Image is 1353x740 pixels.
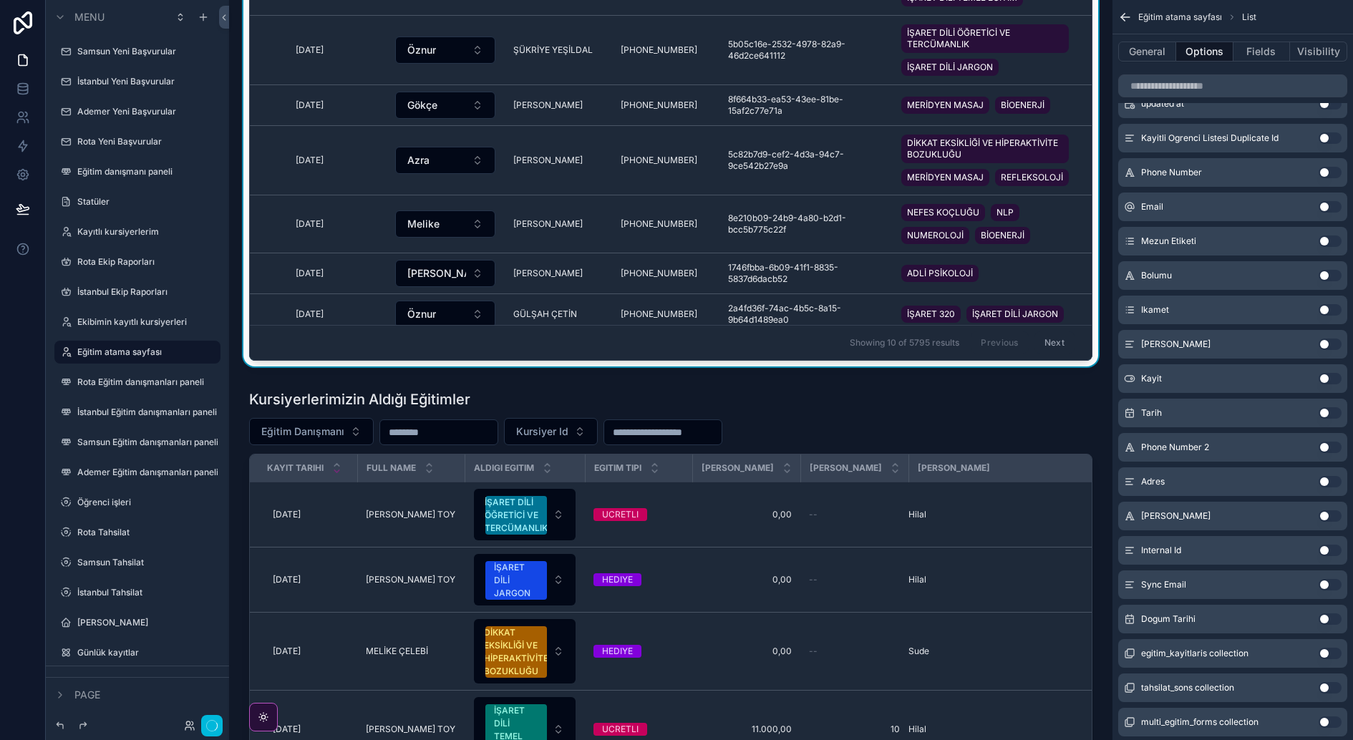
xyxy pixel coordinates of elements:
span: Öznur [407,307,436,321]
span: Azra [407,153,430,167]
label: Samsun Yeni Başvurular [77,46,212,57]
label: Ekibimin kayıtlı kursiyerleri [77,316,212,328]
span: Phone Number 2 [1141,442,1209,453]
span: 5b05c16e-2532-4978-82a9-46d2ce641112 [728,39,893,62]
span: MERİDYEN MASAJ [907,99,984,111]
label: Rota Ekip Raporları [77,256,212,268]
button: Next [1034,332,1075,354]
a: Ademer Yeni Başvurular [77,106,212,117]
span: 8f664b33-ea53-43ee-81be-15af2c77e71a [728,94,893,117]
label: [PERSON_NAME] [77,617,212,628]
span: Melike [407,217,440,231]
span: [DATE] [296,99,324,111]
span: [PERSON_NAME] [918,462,990,474]
button: Visibility [1290,42,1347,62]
span: Page [74,688,100,702]
span: [PERSON_NAME] [513,99,583,111]
span: [PHONE_NUMBER] [621,155,697,166]
span: Bolumu [1141,270,1172,281]
button: Select Button [395,36,495,64]
label: Statüler [77,196,212,208]
button: Select Button [395,210,495,238]
span: İŞARET 320 [907,308,955,320]
span: MERİDYEN MASAJ [907,172,984,183]
span: NLP [996,207,1014,218]
label: İstanbul Ekip Raporları [77,286,212,298]
span: multi_egitim_forms collection [1141,716,1259,728]
span: [PERSON_NAME] [810,462,882,474]
span: [PHONE_NUMBER] [621,308,697,320]
span: Showing 10 of 5795 results [850,337,959,349]
span: Dogum Tarihi [1141,613,1196,625]
label: Samsun Tahsilat [77,557,212,568]
span: Öznur [407,43,436,57]
label: Rota Eğitim danışmanları paneli [77,376,212,388]
label: Ademer Eğitim danışmanları paneli [77,467,218,478]
span: Kayitli Ogrenci Listesi Duplicate Id [1141,132,1279,144]
a: Rota Yeni Başvurular [77,136,212,147]
label: Eğitim atama sayfası [77,346,212,358]
span: [PERSON_NAME] [513,268,583,279]
a: İstanbul Eğitim danışmanları paneli [77,406,217,418]
span: Hidden pages [74,676,147,691]
span: updated at [1141,98,1184,109]
label: İstanbul Tahsilat [77,587,212,598]
label: Kayıtlı kursiyerlerim [77,226,212,238]
span: Tarih [1141,407,1162,419]
label: Öğrenci işleri [77,497,212,508]
span: Full Name [367,462,416,474]
button: Select Button [395,301,495,328]
span: [PHONE_NUMBER] [621,268,697,279]
span: İŞARET DİLİ JARGON [907,62,993,73]
span: Eğitim atama sayfası [1138,11,1222,23]
span: Gökçe [407,98,437,112]
span: List [1242,11,1256,23]
span: Internal Id [1141,545,1181,556]
span: egitim_kayitlaris collection [1141,648,1248,659]
span: Phone Number [1141,167,1202,178]
span: [PERSON_NAME] [702,462,774,474]
button: Select Button [395,92,495,119]
button: General [1118,42,1176,62]
span: 2a4fd36f-74ac-4b5c-8a15-9b64d1489ea0 [728,303,893,326]
span: [DATE] [296,44,324,56]
label: İstanbul Yeni Başvurular [77,76,212,87]
span: DİKKAT EKSİKLİĞİ VE HİPERAKTİVİTE BOZUKLUĞU [907,137,1063,160]
label: Eğitim danışmanı paneli [77,166,212,177]
button: Select Button [395,260,495,287]
span: 1746fbba-6b09-41f1-8835-5837d6dacb52 [728,262,893,285]
span: [PERSON_NAME] [513,155,583,166]
span: Sync Email [1141,579,1186,590]
button: Select Button [395,147,495,174]
span: [PHONE_NUMBER] [621,99,697,111]
span: [DATE] [296,268,324,279]
span: [PERSON_NAME] [407,266,466,281]
label: Günlük kayıtlar [77,647,212,658]
span: 8e210b09-24b9-4a80-b2d1-bcc5b775c22f [728,213,893,235]
span: Menu [74,10,105,24]
span: tahsilat_sons collection [1141,682,1234,693]
span: [PERSON_NAME] [513,218,583,230]
span: İŞARET DİLİ JARGON [972,308,1058,320]
span: [DATE] [296,218,324,230]
label: Samsun Eğitim danışmanları paneli [77,437,218,448]
span: BİOENERJİ [1001,99,1044,111]
label: Rota Tahsilat [77,527,212,538]
span: Kayit Tarihi [267,462,324,474]
span: Adres [1141,476,1165,487]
